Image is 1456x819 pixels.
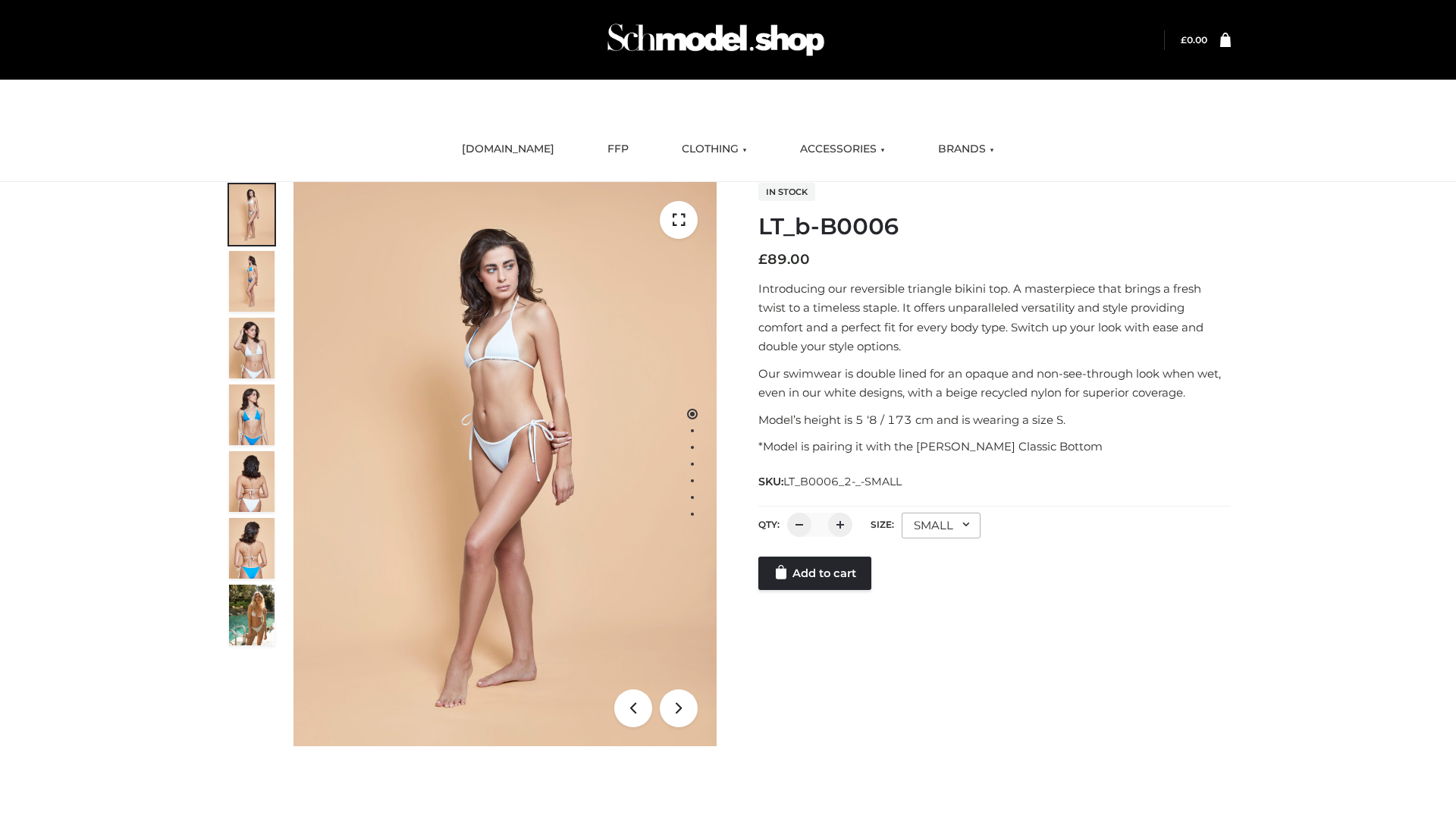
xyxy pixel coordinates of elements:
img: Arieltop_CloudNine_AzureSky2.jpg [229,585,275,645]
span: £ [758,251,767,268]
img: ArielClassicBikiniTop_CloudNine_AzureSky_OW114ECO_8-scaled.jpg [229,518,275,579]
span: £ [1181,34,1187,45]
img: ArielClassicBikiniTop_CloudNine_AzureSky_OW114ECO_3-scaled.jpg [229,318,275,378]
img: ArielClassicBikiniTop_CloudNine_AzureSky_OW114ECO_7-scaled.jpg [229,451,275,512]
div: SMALL [902,513,981,538]
span: LT_B0006_2-_-SMALL [783,475,902,488]
img: ArielClassicBikiniTop_CloudNine_AzureSky_OW114ECO_4-scaled.jpg [229,384,275,445]
a: BRANDS [927,133,1006,166]
label: Size: [871,519,894,530]
span: In stock [758,183,815,201]
p: Our swimwear is double lined for an opaque and non-see-through look when wet, even in our white d... [758,364,1231,403]
a: FFP [596,133,640,166]
p: Model’s height is 5 ‘8 / 173 cm and is wearing a size S. [758,410,1231,430]
a: Add to cart [758,557,871,590]
a: ACCESSORIES [789,133,896,166]
p: *Model is pairing it with the [PERSON_NAME] Classic Bottom [758,437,1231,457]
bdi: 89.00 [758,251,810,268]
span: SKU: [758,472,903,491]
h1: LT_b-B0006 [758,213,1231,240]
img: ArielClassicBikiniTop_CloudNine_AzureSky_OW114ECO_1-scaled.jpg [229,184,275,245]
img: ArielClassicBikiniTop_CloudNine_AzureSky_OW114ECO_1 [293,182,717,746]
a: £0.00 [1181,34,1207,45]
a: CLOTHING [670,133,758,166]
img: Schmodel Admin 964 [602,10,830,70]
a: [DOMAIN_NAME] [450,133,566,166]
p: Introducing our reversible triangle bikini top. A masterpiece that brings a fresh twist to a time... [758,279,1231,356]
bdi: 0.00 [1181,34,1207,45]
label: QTY: [758,519,780,530]
img: ArielClassicBikiniTop_CloudNine_AzureSky_OW114ECO_2-scaled.jpg [229,251,275,312]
